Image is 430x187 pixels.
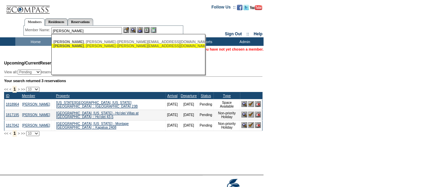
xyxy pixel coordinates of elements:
[255,101,261,107] img: Cancel Reservation
[250,5,262,10] img: Subscribe to our YouTube Channel
[198,99,214,110] td: Pending
[201,94,211,98] a: Status
[241,101,247,107] img: View Reservation
[56,101,138,108] a: [US_STATE][GEOGRAPHIC_DATA], [US_STATE][GEOGRAPHIC_DATA] :: [GEOGRAPHIC_DATA] 23B
[179,120,198,131] td: [DATE]
[198,120,214,131] td: Pending
[225,32,242,36] a: Sign Out
[4,61,66,66] span: Reservations
[166,99,179,110] td: [DATE]
[22,124,50,127] a: [PERSON_NAME]
[254,32,262,36] a: Help
[213,120,240,131] td: Non-priority Holiday
[180,94,196,98] a: Departure
[53,44,203,48] div: , [PERSON_NAME] ([PERSON_NAME][EMAIL_ADDRESS][DOMAIN_NAME])
[151,27,156,33] img: b_calculator.gif
[241,112,247,117] img: View Reservation
[123,27,129,33] img: b_edit.gif
[237,7,242,11] a: Become our fan on Facebook
[213,110,240,120] td: Non-priority Holiday
[9,87,11,91] span: <
[213,99,240,110] td: Space Available
[53,40,84,44] span: [PERSON_NAME]
[22,94,35,98] a: Member
[198,110,214,120] td: Pending
[6,113,19,117] a: 1817195
[6,94,10,98] a: ID
[4,70,173,75] div: View all: reservations owned by:
[4,131,8,135] span: <<
[144,27,150,33] img: Reservations
[13,86,17,93] span: 1
[248,122,254,128] img: Confirm Reservation
[179,99,198,110] td: [DATE]
[4,79,262,83] div: Your search returned 3 reservations
[21,131,25,135] span: >>
[237,5,242,10] img: Become our fan on Facebook
[166,110,179,120] td: [DATE]
[241,122,247,128] img: View Reservation
[53,44,84,48] span: [PERSON_NAME]
[248,101,254,107] img: Confirm Reservation
[24,18,45,26] a: Members
[223,94,231,98] a: Type
[130,27,136,33] img: View
[166,120,179,131] td: [DATE]
[18,131,20,135] span: >
[22,113,50,117] a: [PERSON_NAME]
[15,37,54,46] td: Home
[22,102,50,106] a: [PERSON_NAME]
[6,102,19,106] a: 1818964
[4,61,40,66] span: Upcoming/Current
[167,94,177,98] a: Arrival
[224,37,263,46] td: Admin
[56,111,138,119] a: [GEOGRAPHIC_DATA], [US_STATE] - Ho'olei Villas at [GEOGRAPHIC_DATA] :: Ho'olei 43-5
[56,94,70,98] a: Property
[255,122,261,128] img: Cancel Reservation
[243,5,249,10] img: Follow us on Twitter
[250,7,262,11] a: Subscribe to our YouTube Channel
[25,27,51,33] div: Member Name:
[68,18,93,25] a: Reservations
[18,87,20,91] span: >
[45,18,68,25] a: Residences
[255,112,261,117] img: Cancel Reservation
[4,87,8,91] span: <<
[248,112,254,117] img: Confirm Reservation
[211,4,236,12] td: Follow Us ::
[246,32,249,36] span: ::
[56,122,128,129] a: [GEOGRAPHIC_DATA], [US_STATE] - Montage [GEOGRAPHIC_DATA] :: Kapalua 2408
[6,124,19,127] a: 1817042
[179,110,198,120] td: [DATE]
[243,7,249,11] a: Follow us on Twitter
[9,131,11,135] span: <
[21,87,25,91] span: >>
[13,130,17,137] span: 1
[137,27,143,33] img: Impersonate
[53,40,203,44] div: , [PERSON_NAME] ([PERSON_NAME][EMAIL_ADDRESS][DOMAIN_NAME])
[202,47,263,51] span: You have not yet chosen a member.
